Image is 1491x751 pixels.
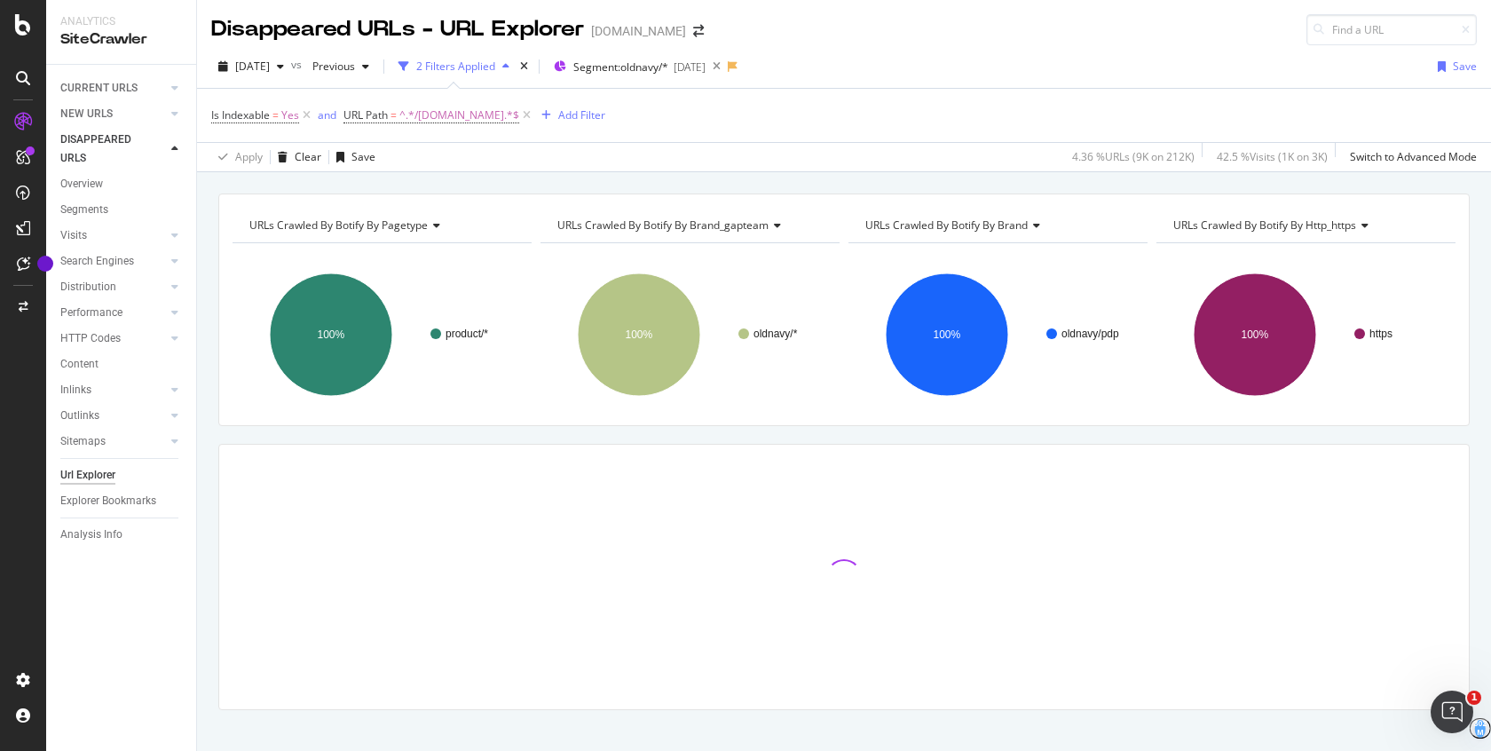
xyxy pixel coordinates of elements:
span: Is Indexable [211,107,270,123]
div: Segments [60,201,108,219]
div: CURRENT URLS [60,79,138,98]
h4: URLs Crawled By Botify By http_https [1170,211,1440,240]
text: 100% [934,328,961,341]
iframe: Intercom live chat [1431,691,1473,733]
a: HTTP Codes [60,329,166,348]
svg: A chart. [848,257,1148,412]
a: CURRENT URLS [60,79,166,98]
span: = [390,107,397,123]
button: Save [329,143,375,171]
div: SiteCrawler [60,29,182,50]
span: URLs Crawled By Botify By pagetype [249,217,428,233]
text: 100% [1242,328,1269,341]
div: Performance [60,304,122,322]
input: Find a URL [1306,14,1477,45]
span: URL Path [343,107,388,123]
text: product/* [446,328,488,340]
button: Apply [211,143,263,171]
text: oldnavy/pdp [1061,328,1119,340]
span: Segment: oldnavy/* [573,59,668,75]
div: [DOMAIN_NAME] [591,22,686,40]
span: Yes [281,103,299,128]
button: Segment:oldnavy/*[DATE] [547,52,706,81]
text: 100% [318,328,345,341]
a: Performance [60,304,166,322]
a: Outlinks [60,407,166,425]
button: 2 Filters Applied [391,52,517,81]
a: Explorer Bookmarks [60,492,184,510]
span: URLs Crawled By Botify By http_https [1173,217,1356,233]
a: Search Engines [60,252,166,271]
div: 42.5 % Visits ( 1K on 3K ) [1217,149,1328,164]
a: Distribution [60,278,166,296]
h4: URLs Crawled By Botify By pagetype [246,211,516,240]
div: Inlinks [60,381,91,399]
a: DISAPPEARED URLS [60,130,166,168]
a: NEW URLS [60,105,166,123]
div: 4.36 % URLs ( 9K on 212K ) [1072,149,1195,164]
a: Analysis Info [60,526,184,544]
div: NEW URLS [60,105,113,123]
text: https [1369,328,1392,340]
div: DISAPPEARED URLS [60,130,150,168]
svg: A chart. [1156,257,1455,412]
a: Overview [60,175,184,194]
a: Inlinks [60,381,166,399]
text: oldnavy/* [753,328,798,340]
span: Previous [305,59,355,74]
div: Distribution [60,278,116,296]
span: 2025 Aug. 27th [235,59,270,74]
svg: A chart. [233,257,532,412]
div: Save [1453,59,1477,74]
div: [DATE] [674,59,706,75]
div: Explorer Bookmarks [60,492,156,510]
span: ^.*/[DOMAIN_NAME].*$ [399,103,519,128]
button: Switch to Advanced Mode [1343,143,1477,171]
span: URLs Crawled By Botify By brand [865,217,1028,233]
a: Segments [60,201,184,219]
div: Url Explorer [60,466,115,485]
div: Sitemaps [60,432,106,451]
span: 1 [1467,691,1481,705]
svg: A chart. [540,257,840,412]
div: Outlinks [60,407,99,425]
div: Visits [60,226,87,245]
div: Clear [295,149,321,164]
div: times [517,58,532,75]
div: Switch to Advanced Mode [1350,149,1477,164]
a: Url Explorer [60,466,184,485]
div: Add Filter [558,107,605,123]
span: URLs Crawled By Botify By brand_gapteam [557,217,769,233]
h4: URLs Crawled By Botify By brand [862,211,1132,240]
div: Content [60,355,99,374]
div: Analysis Info [60,526,122,544]
button: and [318,107,336,123]
div: Overview [60,175,103,194]
div: Save [351,149,375,164]
div: arrow-right-arrow-left [693,25,704,37]
span: vs [291,57,305,72]
div: Tooltip anchor [37,256,53,272]
button: Save [1431,52,1477,81]
button: Add Filter [534,105,605,126]
div: Search Engines [60,252,134,271]
div: HTTP Codes [60,329,121,348]
a: Content [60,355,184,374]
span: = [272,107,279,123]
div: 2 Filters Applied [416,59,495,74]
a: Sitemaps [60,432,166,451]
button: Clear [271,143,321,171]
button: [DATE] [211,52,291,81]
div: Apply [235,149,263,164]
text: 100% [626,328,653,341]
button: Previous [305,52,376,81]
h4: URLs Crawled By Botify By brand_gapteam [554,211,824,240]
a: Visits [60,226,166,245]
div: Disappeared URLs - URL Explorer [211,14,584,44]
div: Analytics [60,14,182,29]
